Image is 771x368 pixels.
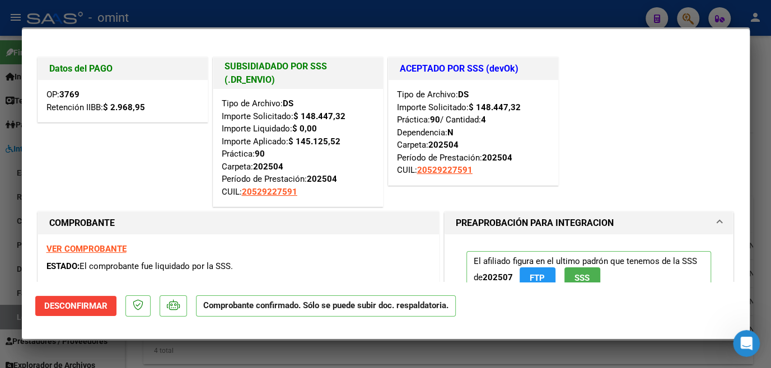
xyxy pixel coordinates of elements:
[520,267,555,288] button: FTP
[469,102,521,112] strong: $ 148.447,32
[530,273,545,283] span: FTP
[46,102,145,112] span: Retención IIBB:
[46,244,127,254] a: VER COMPROBANTE
[430,115,440,125] strong: 90
[481,115,486,125] strong: 4
[196,295,456,317] p: Comprobante confirmado. Sólo se puede subir doc. respaldatoria.
[80,261,233,271] span: El comprobante fue liquidado por la SSS.
[103,102,145,112] strong: $ 2.968,95
[44,301,108,311] span: Desconfirmar
[466,251,712,293] p: El afiliado figura en el ultimo padrón que tenemos de la SSS de
[447,128,454,138] strong: N
[482,153,512,163] strong: 202504
[242,187,297,197] span: 20529227591
[400,62,547,76] h1: ACEPTADO POR SSS (devOk)
[292,124,317,134] strong: $ 0,00
[428,140,459,150] strong: 202504
[564,267,600,288] button: SSS
[222,97,375,198] div: Tipo de Archivo: Importe Solicitado: Importe Liquidado: Importe Aplicado: Práctica: Carpeta: Perí...
[283,98,293,108] strong: DS
[293,111,345,121] strong: $ 148.447,32
[225,60,372,87] h1: SUBSIDIADADO POR SSS (.DR_ENVIO)
[397,88,550,177] div: Tipo de Archivo: Importe Solicitado: Práctica: / Cantidad: Dependencia: Carpeta: Período de Prest...
[35,296,116,316] button: Desconfirmar
[46,261,80,271] span: ESTADO:
[59,89,80,100] strong: 3769
[733,330,760,357] iframe: Intercom live chat
[574,273,590,283] span: SSS
[445,212,733,234] mat-expansion-panel-header: PREAPROBACIÓN PARA INTEGRACION
[458,89,469,100] strong: DS
[456,216,614,230] h1: PREAPROBACIÓN PARA INTEGRACION
[49,62,197,76] h1: Datos del PAGO
[49,218,115,228] strong: COMPROBANTE
[417,165,473,175] span: 20529227591
[307,174,337,184] strong: 202504
[253,162,283,172] strong: 202504
[46,89,80,100] span: OP:
[255,149,265,159] strong: 90
[288,136,340,147] strong: $ 145.125,52
[483,272,513,282] strong: 202507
